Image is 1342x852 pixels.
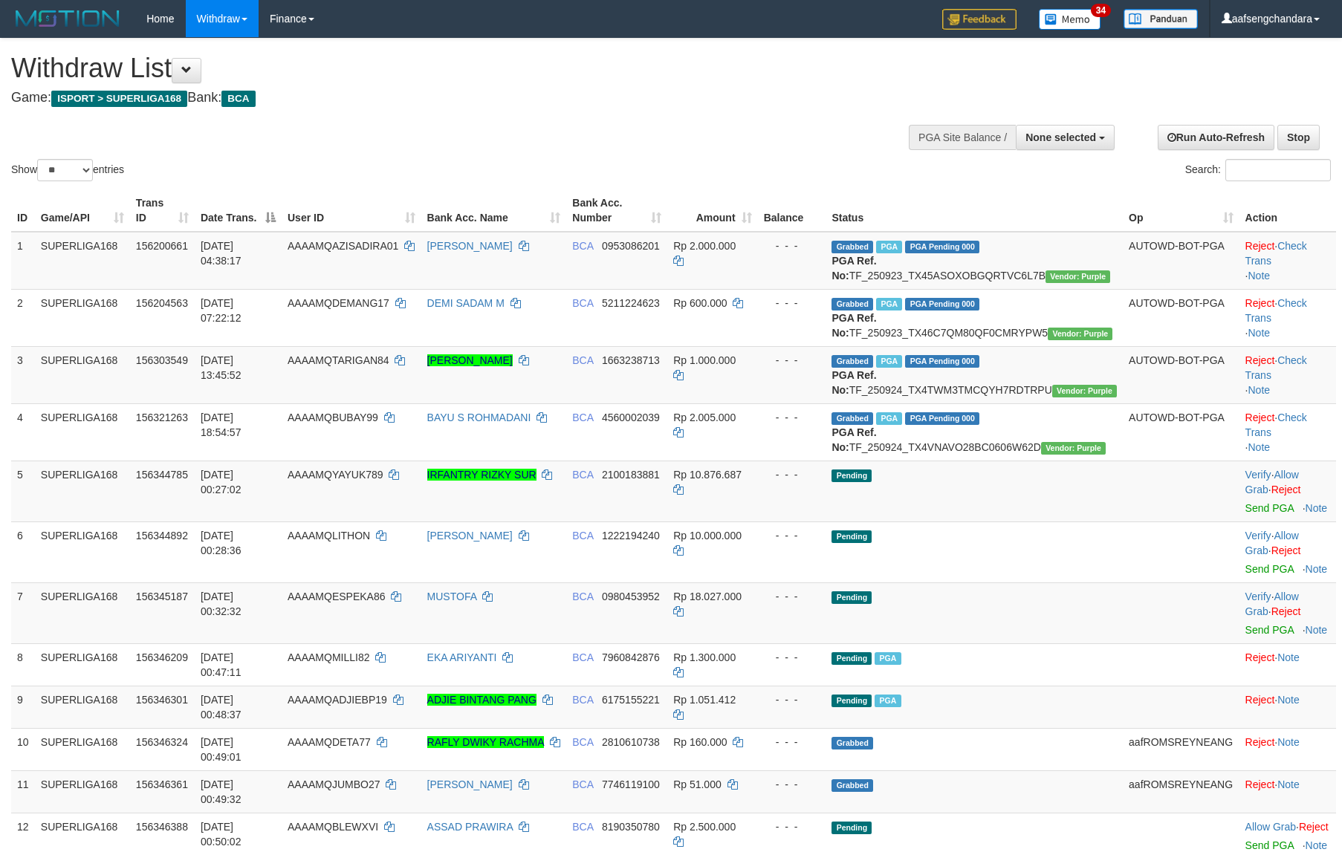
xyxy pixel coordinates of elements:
[11,461,35,521] td: 5
[201,591,242,617] span: [DATE] 00:32:32
[35,461,130,521] td: SUPERLIGA168
[758,189,826,232] th: Balance
[826,289,1123,346] td: TF_250923_TX46C7QM80QF0CMRYPW5
[201,694,242,721] span: [DATE] 00:48:37
[909,125,1016,150] div: PGA Site Balance /
[35,403,130,461] td: SUPERLIGA168
[1306,502,1328,514] a: Note
[130,189,195,232] th: Trans ID: activate to sort column ascending
[602,530,660,542] span: Copy 1222194240 to clipboard
[1271,484,1301,495] a: Reject
[1123,403,1239,461] td: AUTOWD-BOT-PGA
[35,770,130,813] td: SUPERLIGA168
[602,469,660,481] span: Copy 2100183881 to clipboard
[905,241,979,253] span: PGA Pending
[136,736,188,748] span: 156346324
[1277,651,1300,663] a: Note
[876,355,902,368] span: Marked by aafandaneth
[1277,694,1300,706] a: Note
[1245,412,1275,423] a: Reject
[1048,328,1112,340] span: Vendor URL: https://trx4.1velocity.biz
[832,469,872,482] span: Pending
[1306,624,1328,636] a: Note
[1052,385,1117,397] span: Vendor URL: https://trx4.1velocity.biz
[832,652,872,665] span: Pending
[1248,441,1271,453] a: Note
[201,530,242,556] span: [DATE] 00:28:36
[221,91,255,107] span: BCA
[602,821,660,833] span: Copy 8190350780 to clipboard
[832,369,876,396] b: PGA Ref. No:
[1239,521,1336,582] td: · ·
[673,530,742,542] span: Rp 10.000.000
[832,255,876,282] b: PGA Ref. No:
[427,694,537,706] a: ADJIE BINTANG PANG
[1245,694,1275,706] a: Reject
[832,298,873,310] span: Grabbed
[35,728,130,770] td: SUPERLIGA168
[1245,469,1299,495] span: ·
[1299,821,1329,833] a: Reject
[1123,728,1239,770] td: aafROMSREYNEANG
[826,346,1123,403] td: TF_250924_TX4TWM3TMCQYH7RDTRPU
[832,312,876,339] b: PGA Ref. No:
[11,686,35,728] td: 9
[1239,289,1336,346] td: · ·
[1239,189,1336,232] th: Action
[1245,821,1299,833] span: ·
[572,778,593,790] span: BCA
[764,528,820,543] div: - - -
[35,232,130,290] td: SUPERLIGA168
[136,694,188,706] span: 156346301
[136,240,188,252] span: 156200661
[35,686,130,728] td: SUPERLIGA168
[201,469,242,495] span: [DATE] 00:27:02
[1245,354,1307,381] a: Check Trans
[572,469,593,481] span: BCA
[11,91,880,105] h4: Game: Bank:
[1245,469,1299,495] a: Allow Grab
[875,652,901,665] span: Marked by aafsengchandara
[1239,686,1336,728] td: ·
[764,467,820,482] div: - - -
[602,591,660,602] span: Copy 0980453952 to clipboard
[602,651,660,663] span: Copy 7960842876 to clipboard
[832,695,872,707] span: Pending
[11,770,35,813] td: 11
[1245,736,1275,748] a: Reject
[832,426,876,453] b: PGA Ref. No:
[832,355,873,368] span: Grabbed
[1245,778,1275,790] a: Reject
[136,651,188,663] span: 156346209
[1277,125,1320,150] a: Stop
[566,189,667,232] th: Bank Acc. Number: activate to sort column ascending
[764,238,820,253] div: - - -
[1248,384,1271,396] a: Note
[195,189,282,232] th: Date Trans.: activate to sort column descending
[826,403,1123,461] td: TF_250924_TX4VNAVO28BC0606W62D
[572,297,593,309] span: BCA
[288,297,389,309] span: AAAAMQDEMANG17
[427,297,505,309] a: DEMI SADAM M
[288,530,370,542] span: AAAAMQLITHON
[288,354,389,366] span: AAAAMQTARIGAN84
[37,159,93,181] select: Showentries
[427,651,497,663] a: EKA ARIYANTI
[602,694,660,706] span: Copy 6175155221 to clipboard
[1245,530,1299,556] span: ·
[1123,232,1239,290] td: AUTOWD-BOT-PGA
[1306,563,1328,575] a: Note
[11,232,35,290] td: 1
[1245,502,1294,514] a: Send PGA
[288,736,371,748] span: AAAAMQDETA77
[1245,563,1294,575] a: Send PGA
[201,736,242,763] span: [DATE] 00:49:01
[572,736,593,748] span: BCA
[764,410,820,425] div: - - -
[1245,469,1271,481] a: Verify
[1245,624,1294,636] a: Send PGA
[1016,125,1115,150] button: None selected
[427,469,537,481] a: IRFANTRY RIZKY SUR
[764,819,820,834] div: - - -
[35,289,130,346] td: SUPERLIGA168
